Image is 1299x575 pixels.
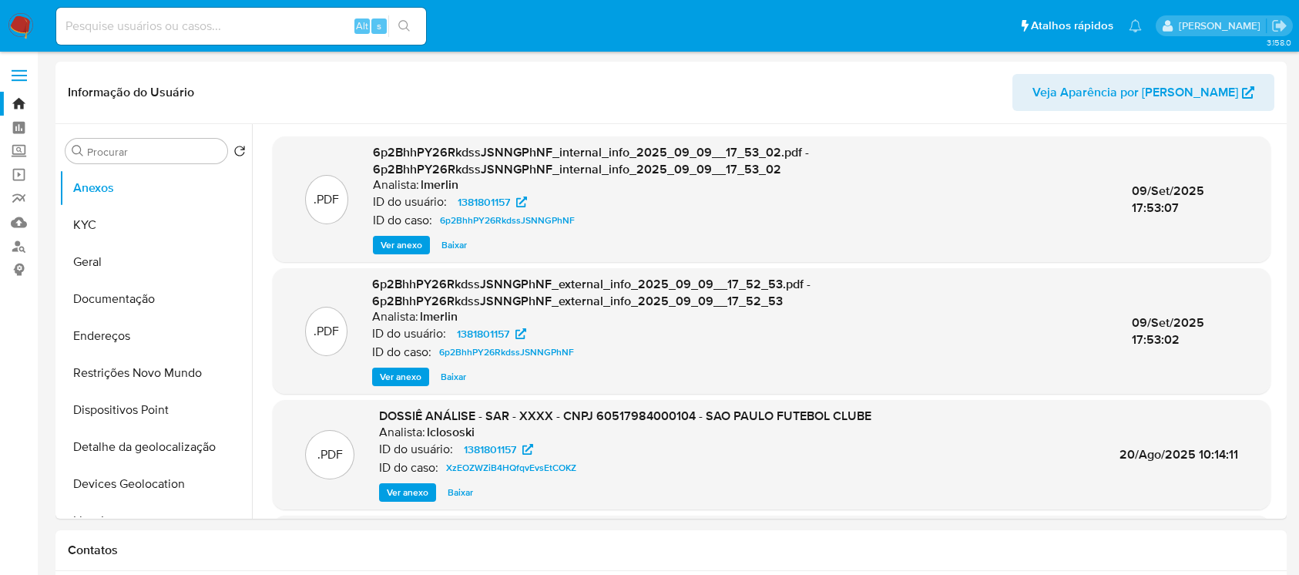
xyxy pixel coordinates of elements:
h6: lclososki [427,425,475,440]
span: Alt [356,18,368,33]
span: Veja Aparência por [PERSON_NAME] [1032,74,1238,111]
span: Atalhos rápidos [1031,18,1113,34]
span: 09/Set/2025 17:53:02 [1132,314,1204,348]
button: search-icon [388,15,420,37]
span: Ver anexo [380,369,421,385]
span: 6p2BhhPY26RkdssJSNNGPhNF [440,211,575,230]
span: Ver anexo [387,485,428,500]
button: Ver anexo [379,483,436,502]
span: 1381801157 [458,193,510,211]
a: 1381801157 [448,324,535,343]
p: ID do usuário: [373,194,447,210]
a: 1381801157 [455,440,542,459]
span: Baixar [441,237,467,253]
h1: Contatos [68,543,1274,558]
button: Anexos [59,170,252,207]
input: Pesquise usuários ou casos... [56,16,426,36]
p: Analista: [372,309,418,324]
a: 6p2BhhPY26RkdssJSNNGPhNF [433,343,580,361]
button: Baixar [433,368,474,386]
h6: lmerlin [420,309,458,324]
span: Baixar [441,369,466,385]
p: ID do usuário: [379,442,453,457]
p: ID do caso: [379,460,438,476]
a: 1381801157 [448,193,536,211]
button: Restrições Novo Mundo [59,355,252,392]
p: Analista: [373,177,419,193]
p: ID do caso: [373,213,432,228]
button: Retornar ao pedido padrão [233,145,246,162]
span: Baixar [448,485,473,500]
p: ID do caso: [372,345,431,360]
span: 09/Set/2025 17:53:07 [1132,182,1204,217]
button: Endereços [59,318,252,355]
button: Dispositivos Point [59,392,252,429]
p: .PDF [314,191,339,208]
p: Analista: [379,425,425,440]
button: Geral [59,244,252,281]
span: 6p2BhhPY26RkdssJSNNGPhNF_internal_info_2025_09_09__17_53_02.pdf - 6p2BhhPY26RkdssJSNNGPhNF_intern... [373,143,809,178]
span: 6p2BhhPY26RkdssJSNNGPhNF_external_info_2025_09_09__17_52_53.pdf - 6p2BhhPY26RkdssJSNNGPhNF_extern... [372,275,811,310]
button: Lista Interna [59,503,252,540]
input: Procurar [87,145,221,159]
button: Baixar [440,483,481,502]
span: DOSSIÊ ANÁLISE - SAR - XXXX - CNPJ 60517984000104 - SAO PAULO FUTEBOL CLUBE [379,407,871,425]
span: 6p2BhhPY26RkdssJSNNGPhNF [439,343,574,361]
p: ID do usuário: [372,326,446,341]
span: 20/Ago/2025 10:14:11 [1119,446,1238,463]
button: KYC [59,207,252,244]
h6: lmerlin [421,177,458,193]
button: Baixar [434,236,475,254]
button: Devices Geolocation [59,466,252,503]
button: Ver anexo [372,368,429,386]
button: Procurar [72,145,84,157]
p: .PDF [314,323,339,340]
a: XzEOZWZiB4HQfqvEvsEtCOKZ [440,459,582,477]
p: weverton.gomes@mercadopago.com.br [1179,18,1266,33]
span: 1381801157 [457,324,509,343]
a: Notificações [1129,19,1142,32]
button: Veja Aparência por [PERSON_NAME] [1012,74,1274,111]
span: 1381801157 [464,440,516,459]
span: s [377,18,381,33]
span: Ver anexo [381,237,422,253]
a: Sair [1271,18,1287,34]
span: XzEOZWZiB4HQfqvEvsEtCOKZ [446,459,576,477]
p: .PDF [317,446,343,463]
button: Detalhe da geolocalização [59,429,252,466]
h1: Informação do Usuário [68,85,194,100]
a: 6p2BhhPY26RkdssJSNNGPhNF [434,211,581,230]
button: Documentação [59,281,252,318]
button: Ver anexo [373,236,430,254]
